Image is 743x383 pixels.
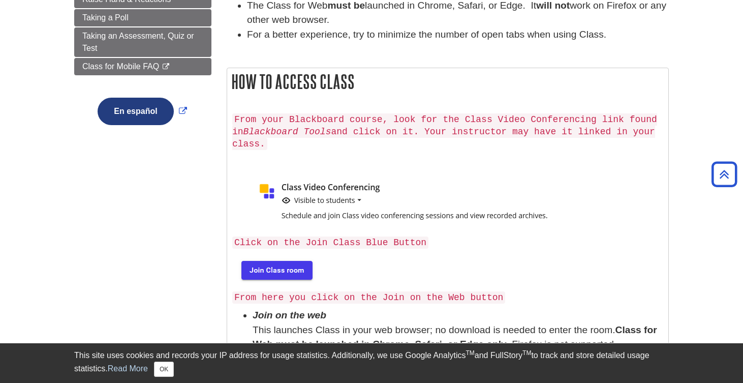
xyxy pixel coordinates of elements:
li: For a better experience, try to minimize the number of open tabs when using Class. [247,27,669,42]
b: Class for Web must be launched in Chrome, Safari, or Edge only [253,325,657,350]
code: Click on the Join Class Blue Button [232,237,428,249]
h2: How to Access Class [227,68,668,95]
img: class [232,174,611,231]
em: Join on the web [253,310,326,320]
img: blue button [232,253,320,286]
a: Back to Top [708,167,740,181]
div: This site uses cookies and records your IP address for usage statistics. Additionally, we use Goo... [74,349,669,377]
span: Taking a Poll [82,13,129,22]
a: Class for Mobile FAQ [74,58,211,75]
button: En español [98,98,173,125]
a: Taking an Assessment, Quiz or Test [74,27,211,57]
code: From your Blackboard course, look for the Class Video Conferencing link found in and click on it.... [232,113,657,150]
button: Close [154,362,174,377]
i: This link opens in a new window [162,64,170,70]
code: From here you click on the Join on the Web button [232,291,505,304]
em: Blackboard Tools [243,127,331,137]
a: Link opens in new window [95,107,189,115]
span: Class for Mobile FAQ [82,62,159,71]
span: Taking an Assessment, Quiz or Test [82,32,194,52]
sup: TM [466,349,474,357]
a: Read More [108,364,148,373]
a: Taking a Poll [74,9,211,26]
li: This launches Class in your web browser; no download is needed to enter the room. . Firefox is no... [253,308,663,352]
sup: TM [522,349,531,357]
